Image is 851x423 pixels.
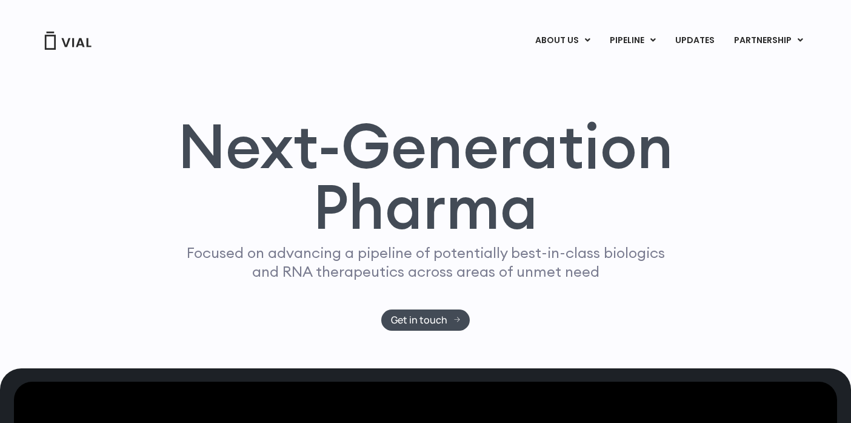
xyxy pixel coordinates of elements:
[526,30,599,51] a: ABOUT USMenu Toggle
[381,310,470,331] a: Get in touch
[163,115,688,238] h1: Next-Generation Pharma
[600,30,665,51] a: PIPELINEMenu Toggle
[724,30,813,51] a: PARTNERSHIPMenu Toggle
[44,32,92,50] img: Vial Logo
[391,316,447,325] span: Get in touch
[666,30,724,51] a: UPDATES
[181,243,670,281] p: Focused on advancing a pipeline of potentially best-in-class biologics and RNA therapeutics acros...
